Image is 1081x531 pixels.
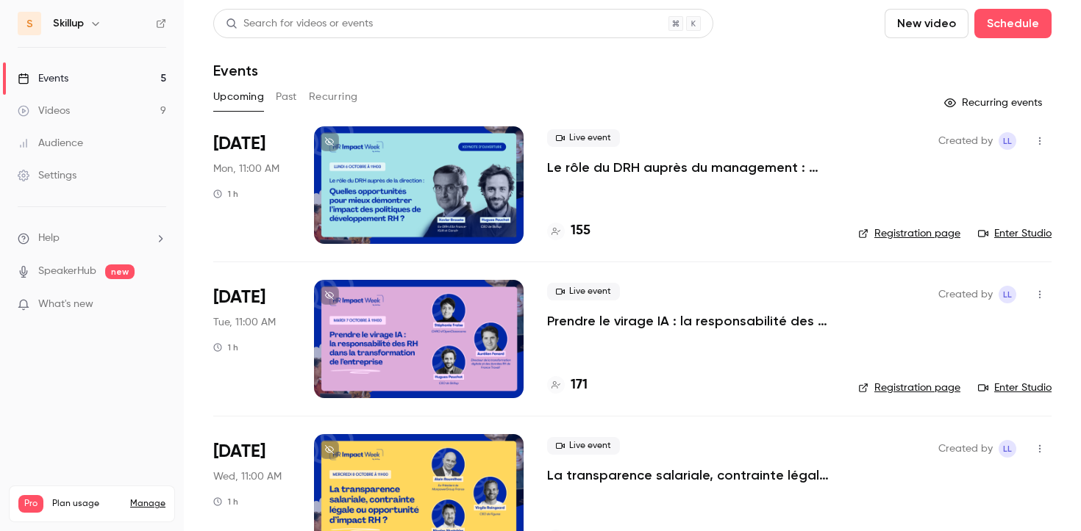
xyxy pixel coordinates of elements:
[38,297,93,312] span: What's new
[18,136,83,151] div: Audience
[213,342,238,353] div: 1 h
[18,168,76,183] div: Settings
[571,221,591,241] h4: 155
[547,129,620,147] span: Live event
[149,298,166,311] iframe: Noticeable Trigger
[18,495,43,513] span: Pro
[213,85,264,109] button: Upcoming
[213,126,290,244] div: Oct 6 Mon, 11:00 AM (Europe/Paris)
[547,437,620,455] span: Live event
[213,496,238,507] div: 1 h
[276,85,297,109] button: Past
[547,283,620,300] span: Live event
[547,312,835,330] a: Prendre le virage IA : la responsabilité des RH dans la transformation de l'entreprise
[885,9,968,38] button: New video
[1003,286,1012,303] span: LL
[547,375,588,395] a: 171
[213,286,265,309] span: [DATE]
[213,132,265,156] span: [DATE]
[52,498,121,510] span: Plan usage
[38,231,60,246] span: Help
[18,104,70,118] div: Videos
[938,91,1052,115] button: Recurring events
[213,62,258,79] h1: Events
[938,132,993,150] span: Created by
[18,231,166,246] li: help-dropdown-opener
[18,71,68,86] div: Events
[38,264,96,279] a: SpeakerHub
[1003,440,1012,458] span: LL
[226,16,373,32] div: Search for videos or events
[858,226,960,241] a: Registration page
[938,286,993,303] span: Created by
[999,440,1016,458] span: Louise Le Guillou
[1003,132,1012,150] span: LL
[999,132,1016,150] span: Louise Le Guillou
[938,440,993,458] span: Created by
[26,16,33,32] span: S
[571,375,588,395] h4: 171
[858,380,960,395] a: Registration page
[213,469,282,484] span: Wed, 11:00 AM
[999,286,1016,303] span: Louise Le Guillou
[547,466,835,484] a: La transparence salariale, contrainte légale ou opportunité d’impact RH ?
[978,380,1052,395] a: Enter Studio
[213,315,276,330] span: Tue, 11:00 AM
[974,9,1052,38] button: Schedule
[547,221,591,241] a: 155
[213,188,238,200] div: 1 h
[130,498,165,510] a: Manage
[978,226,1052,241] a: Enter Studio
[213,440,265,463] span: [DATE]
[53,16,84,31] h6: Skillup
[547,159,835,176] a: Le rôle du DRH auprès du management : quelles opportunités pour mieux démontrer l’impact des poli...
[213,162,279,176] span: Mon, 11:00 AM
[309,85,358,109] button: Recurring
[213,280,290,397] div: Oct 7 Tue, 11:00 AM (Europe/Paris)
[105,264,135,279] span: new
